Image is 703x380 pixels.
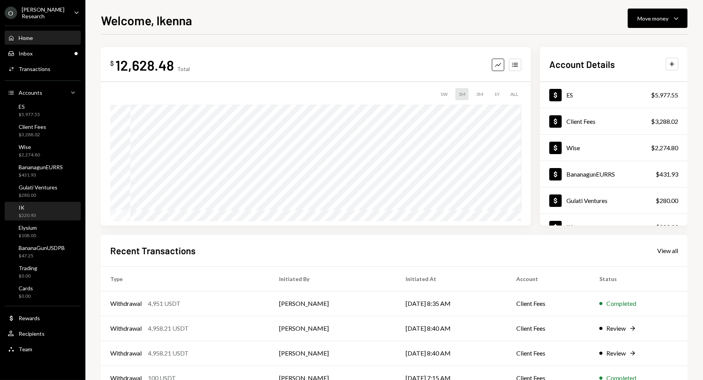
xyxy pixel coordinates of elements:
a: BananaGunUSDPB$47.25 [5,242,81,261]
div: 4,951 USDT [148,299,181,308]
div: O [5,7,17,19]
h2: Account Details [549,58,615,71]
div: Trading [19,265,37,271]
div: BananagunEURRS [19,164,63,170]
div: Withdrawal [110,349,142,358]
th: Status [590,266,687,291]
td: [PERSON_NAME] [270,316,396,341]
a: BananagunEURRS$431.93 [540,161,687,187]
div: $220.93 [19,212,36,219]
div: BananaGunUSDPB [19,245,65,251]
td: [DATE] 8:35 AM [396,291,507,316]
div: Move money [637,14,668,23]
div: $280.00 [656,196,678,205]
a: ES$5,977.55 [540,82,687,108]
div: ALL [507,88,521,100]
td: Client Fees [507,291,590,316]
div: Total [177,66,190,72]
a: Home [5,31,81,45]
th: Initiated At [396,266,507,291]
a: Cards$0.00 [5,283,81,301]
a: Wise$2,274.80 [5,141,81,160]
a: Wise$2,274.80 [540,135,687,161]
div: Client Fees [566,118,595,125]
div: IK [566,223,573,231]
div: $3,288.02 [19,132,46,138]
div: Gulati Ventures [19,184,57,191]
div: View all [657,247,678,255]
div: $ [110,59,114,67]
td: [DATE] 8:40 AM [396,316,507,341]
div: $0.00 [19,293,33,300]
h1: Welcome, Ikenna [101,12,192,28]
a: BananagunEURRS$431.93 [5,161,81,180]
a: Client Fees$3,288.02 [5,121,81,140]
div: Transactions [19,66,50,72]
div: $0.00 [19,273,37,279]
div: Cards [19,285,33,292]
h2: Recent Transactions [110,244,196,257]
div: Wise [19,144,40,150]
td: [PERSON_NAME] [270,341,396,366]
div: ES [19,103,40,110]
div: $5,977.55 [651,90,678,100]
div: Withdrawal [110,299,142,308]
div: 3M [473,88,486,100]
div: Completed [606,299,636,308]
div: Gulati Ventures [566,197,608,204]
div: 1Y [491,88,503,100]
a: ES$5,977.55 [5,101,81,120]
div: $3,288.02 [651,117,678,126]
div: Review [606,349,626,358]
div: Recipients [19,330,45,337]
div: $431.93 [656,170,678,179]
a: Gulati Ventures$280.00 [5,182,81,200]
div: $47.25 [19,253,65,259]
div: $2,274.80 [651,143,678,153]
a: Transactions [5,62,81,76]
td: [PERSON_NAME] [270,291,396,316]
div: 4,958.21 USDT [148,324,189,333]
div: Inbox [19,50,33,57]
div: IK [19,204,36,211]
div: Wise [566,144,580,151]
th: Account [507,266,590,291]
a: Elysium$108.00 [5,222,81,241]
a: View all [657,246,678,255]
div: Home [19,35,33,41]
td: Client Fees [507,341,590,366]
div: 1W [437,88,451,100]
a: Rewards [5,311,81,325]
th: Type [101,266,270,291]
a: Recipients [5,326,81,340]
div: $5,977.55 [19,111,40,118]
div: Review [606,324,626,333]
div: Team [19,346,32,352]
a: IK$220.93 [540,214,687,240]
td: [DATE] 8:40 AM [396,341,507,366]
a: Trading$0.00 [5,262,81,281]
div: ES [566,91,573,99]
div: 12,628.48 [115,56,174,74]
div: [PERSON_NAME] Research [22,6,68,19]
a: Client Fees$3,288.02 [540,108,687,134]
a: IK$220.93 [5,202,81,220]
div: $220.93 [656,222,678,232]
div: $108.00 [19,233,37,239]
div: Accounts [19,89,42,96]
div: 4,958.21 USDT [148,349,189,358]
div: $2,274.80 [19,152,40,158]
a: Gulati Ventures$280.00 [540,187,687,213]
div: 1M [455,88,469,100]
div: $431.93 [19,172,63,179]
a: Accounts [5,85,81,99]
a: Inbox [5,46,81,60]
a: Team [5,342,81,356]
button: Move money [628,9,687,28]
td: Client Fees [507,316,590,341]
div: Elysium [19,224,37,231]
th: Initiated By [270,266,396,291]
div: Client Fees [19,123,46,130]
div: Withdrawal [110,324,142,333]
div: Rewards [19,315,40,321]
